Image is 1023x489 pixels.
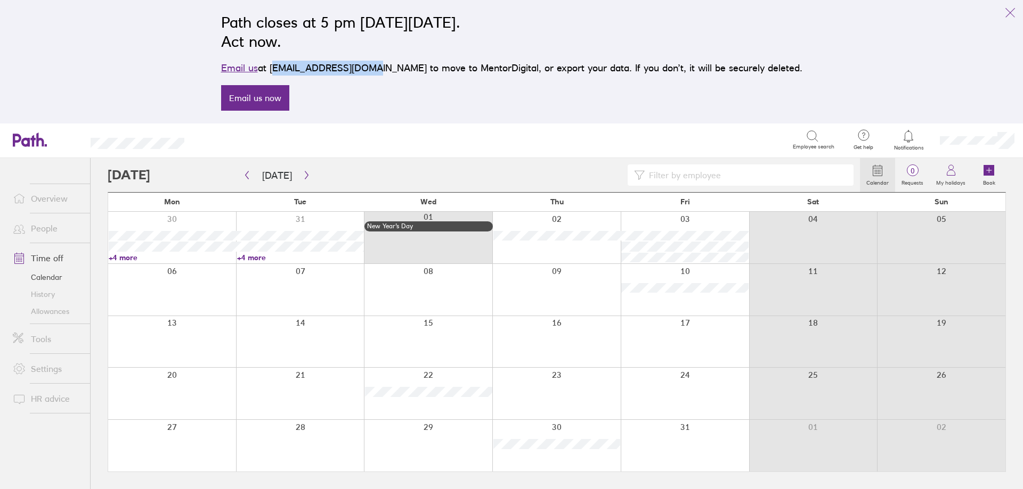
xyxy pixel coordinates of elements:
[550,197,564,206] span: Thu
[891,129,926,151] a: Notifications
[294,197,306,206] span: Tue
[237,253,364,262] a: +4 more
[4,358,90,379] a: Settings
[807,197,819,206] span: Sat
[109,253,236,262] a: +4 more
[680,197,690,206] span: Fri
[930,158,972,192] a: My holidays
[221,85,289,111] a: Email us now
[895,167,930,175] span: 0
[4,388,90,409] a: HR advice
[254,167,301,184] button: [DATE]
[4,303,90,320] a: Allowances
[420,197,436,206] span: Wed
[793,144,834,150] span: Employee search
[977,177,1002,186] label: Book
[930,177,972,186] label: My holidays
[645,165,847,185] input: Filter by employee
[860,177,895,186] label: Calendar
[4,188,90,209] a: Overview
[895,177,930,186] label: Requests
[846,144,881,151] span: Get help
[213,135,240,144] div: Search
[367,222,490,230] div: New Year’s Day
[221,61,802,76] p: at [EMAIL_ADDRESS][DOMAIN_NAME] to move to MentorDigital, or export your data. If you don’t, it w...
[895,158,930,192] a: 0Requests
[891,145,926,151] span: Notifications
[221,13,802,51] h2: Path closes at 5 pm [DATE][DATE]. Act now.
[935,197,948,206] span: Sun
[4,328,90,350] a: Tools
[164,197,180,206] span: Mon
[221,62,258,73] a: Email us
[4,247,90,269] a: Time off
[860,158,895,192] a: Calendar
[4,218,90,239] a: People
[972,158,1006,192] a: Book
[4,286,90,303] a: History
[4,269,90,286] a: Calendar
